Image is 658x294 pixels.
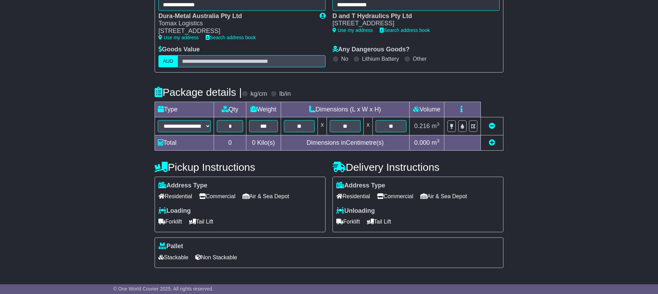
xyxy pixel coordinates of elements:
a: Search address book [206,35,256,40]
span: Residential [336,191,370,202]
label: AUD [158,55,178,67]
div: D and T Hydraulics Pty Ltd [332,12,493,20]
td: Dimensions in Centimetre(s) [281,135,409,150]
sup: 3 [437,121,439,127]
span: © One World Courier 2025. All rights reserved. [113,286,214,292]
label: kg/cm [250,90,267,98]
span: Commercial [377,191,413,202]
span: Forklift [336,216,360,227]
a: Use my address [332,27,373,33]
a: Use my address [158,35,199,40]
label: No [341,56,348,62]
div: Dura-Metal Australia Pty Ltd [158,12,313,20]
a: Search address book [380,27,430,33]
label: Loading [158,207,191,215]
label: Other [413,56,427,62]
td: Kilo(s) [246,135,281,150]
span: 0 [252,139,255,146]
span: Forklift [158,216,182,227]
span: 0.000 [414,139,430,146]
span: Non Stackable [195,252,237,263]
span: Tail Lift [189,216,213,227]
a: Remove this item [489,123,495,129]
span: 0.216 [414,123,430,129]
td: Weight [246,102,281,117]
span: Commercial [199,191,235,202]
td: Type [155,102,214,117]
div: [STREET_ADDRESS] [332,20,493,27]
label: Any Dangerous Goods? [332,46,410,53]
label: Address Type [158,182,207,190]
h4: Package details | [155,86,242,98]
a: Add new item [489,139,495,146]
td: Total [155,135,214,150]
label: lb/in [279,90,291,98]
div: [STREET_ADDRESS] [158,27,313,35]
label: Lithium Battery [362,56,399,62]
label: Address Type [336,182,385,190]
span: Air & Sea Depot [242,191,289,202]
td: Qty [214,102,246,117]
h4: Pickup Instructions [155,161,326,173]
td: Dimensions (L x W x H) [281,102,409,117]
label: Unloading [336,207,375,215]
span: m [431,139,439,146]
span: m [431,123,439,129]
td: 0 [214,135,246,150]
span: Residential [158,191,192,202]
td: Volume [409,102,444,117]
span: Stackable [158,252,188,263]
td: x [363,117,372,135]
span: Tail Lift [367,216,391,227]
label: Goods Value [158,46,200,53]
div: Tomax Logistics [158,20,313,27]
span: Air & Sea Depot [420,191,467,202]
h4: Delivery Instructions [332,161,503,173]
td: x [318,117,327,135]
label: Pallet [158,243,183,250]
sup: 3 [437,138,439,143]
